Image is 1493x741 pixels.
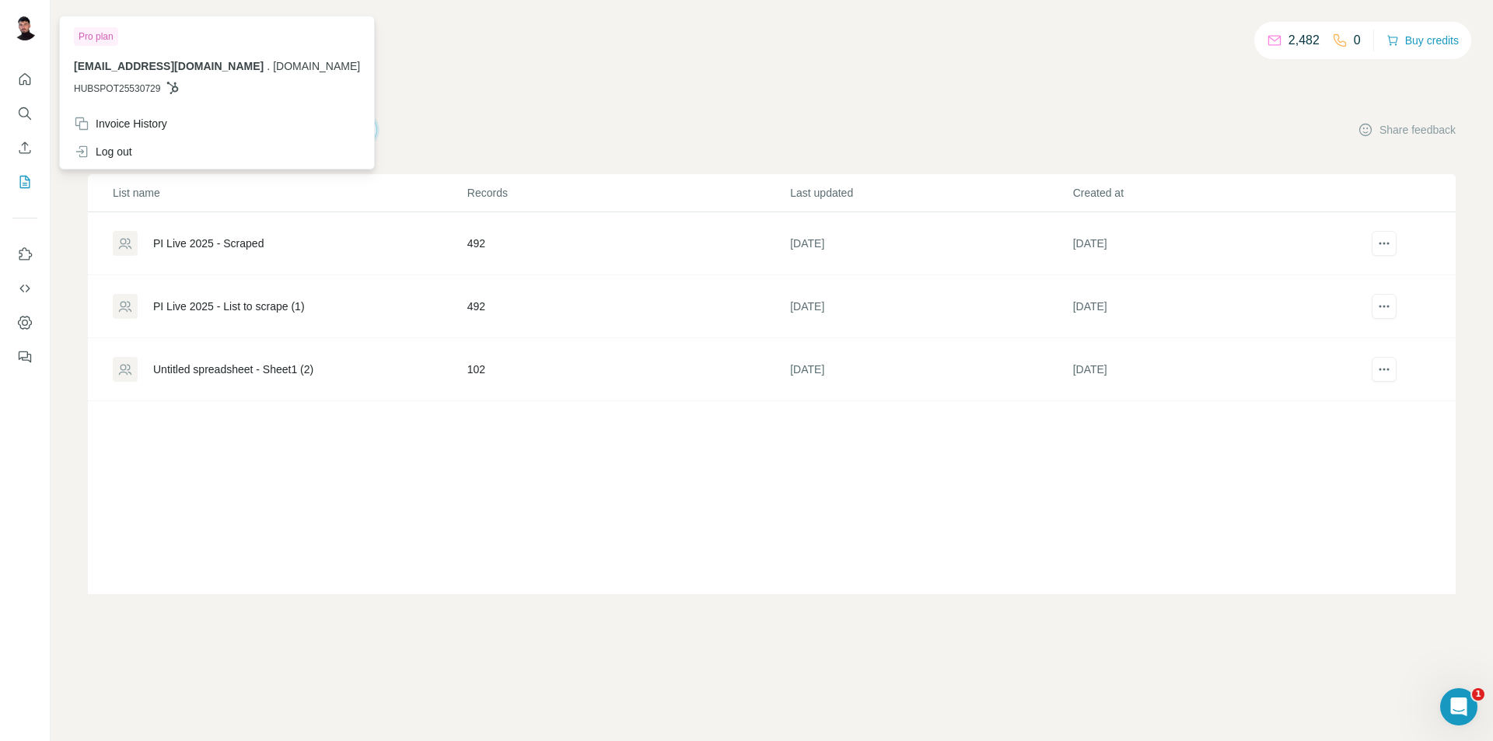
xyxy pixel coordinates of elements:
[467,275,789,338] td: 492
[273,60,360,72] span: [DOMAIN_NAME]
[74,116,167,131] div: Invoice History
[789,275,1072,338] td: [DATE]
[12,65,37,93] button: Quick start
[789,212,1072,275] td: [DATE]
[74,144,132,159] div: Log out
[74,60,264,72] span: [EMAIL_ADDRESS][DOMAIN_NAME]
[1372,294,1397,319] button: actions
[1472,688,1484,701] span: 1
[789,338,1072,401] td: [DATE]
[12,343,37,371] button: Feedback
[12,100,37,128] button: Search
[74,82,160,96] span: HUBSPOT25530729
[467,185,788,201] p: Records
[1386,30,1459,51] button: Buy credits
[153,299,305,314] div: PI Live 2025 - List to scrape (1)
[153,236,264,251] div: PI Live 2025 - Scraped
[1372,357,1397,382] button: actions
[74,27,118,46] div: Pro plan
[153,362,313,377] div: Untitled spreadsheet - Sheet1 (2)
[1073,185,1354,201] p: Created at
[12,240,37,268] button: Use Surfe on LinkedIn
[467,212,789,275] td: 492
[12,134,37,162] button: Enrich CSV
[12,309,37,337] button: Dashboard
[1440,688,1477,725] iframe: Intercom live chat
[267,60,270,72] span: .
[12,274,37,302] button: Use Surfe API
[790,185,1071,201] p: Last updated
[1372,231,1397,256] button: actions
[12,16,37,40] img: Avatar
[1072,338,1355,401] td: [DATE]
[1072,275,1355,338] td: [DATE]
[1358,122,1456,138] button: Share feedback
[12,168,37,196] button: My lists
[1354,31,1361,50] p: 0
[1288,31,1320,50] p: 2,482
[113,185,466,201] p: List name
[1072,212,1355,275] td: [DATE]
[467,338,789,401] td: 102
